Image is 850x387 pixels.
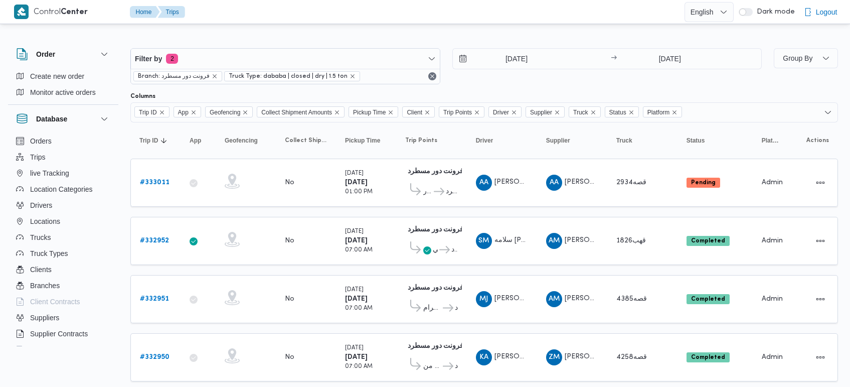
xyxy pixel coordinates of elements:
[408,343,463,349] b: فرونت دور مسطرد
[565,295,681,302] span: [PERSON_NAME] [PERSON_NAME]
[479,291,488,307] span: MJ
[12,68,114,84] button: Create new order
[453,49,567,69] input: Press the down key to open a popover containing a calendar.
[345,229,364,234] small: [DATE]
[345,364,373,369] small: 07:00 AM
[783,54,812,62] span: Group By
[174,106,201,117] span: App
[774,48,838,68] button: Group By
[140,235,169,247] a: #332952
[433,244,438,256] span: كارفور مدينتي
[210,107,240,118] span: Geofencing
[424,109,430,115] button: Remove Client from selection in this group
[186,133,211,149] button: App
[824,108,832,116] button: Open list of options
[388,109,394,115] button: Remove Pickup Time from selection in this group
[12,84,114,100] button: Monitor active orders
[345,237,368,244] b: [DATE]
[345,189,373,195] small: 01:00 PM
[257,106,345,117] span: Collect Shipment Amounts
[140,351,169,363] a: #332950
[134,106,169,117] span: Trip ID
[812,349,828,365] button: Actions
[494,295,611,302] span: [PERSON_NAME] [PERSON_NAME]
[494,353,611,360] span: [PERSON_NAME] [PERSON_NAME]
[61,9,88,16] b: Center
[30,344,55,356] span: Devices
[30,151,46,163] span: Trips
[159,109,165,115] button: Remove Trip ID from selection in this group
[178,107,189,118] span: App
[479,349,488,365] span: KA
[14,5,29,19] img: X8yXhbKr1z7QwAAAABJRU5ErkJggg==
[549,349,560,365] span: ZM
[30,247,68,260] span: Truck Types
[476,291,492,307] div: Muhammad Jmail Omar Abadallah
[816,6,837,18] span: Logout
[30,135,52,147] span: Orders
[671,109,677,115] button: Remove Platform from selection in this group
[135,133,176,149] button: Trip IDSorted in descending order
[569,106,601,117] span: Truck
[762,296,783,302] span: Admin
[488,106,522,117] span: Driver
[616,296,647,302] span: قصه4385
[261,107,332,118] span: Collect Shipment Amounts
[345,296,368,302] b: [DATE]
[753,8,795,16] span: Dark mode
[762,179,783,186] span: Admin
[130,92,155,100] label: Columns
[647,107,670,118] span: Platform
[687,352,730,362] span: Completed
[140,293,169,305] a: #332951
[36,113,67,125] h3: Database
[131,49,440,69] button: Filter by2 active filters
[423,360,441,372] span: كارفور العاشر من [DATE]
[345,287,364,293] small: [DATE]
[590,109,596,115] button: Remove Truck from selection in this group
[30,183,93,195] span: Location Categories
[30,312,59,324] span: Suppliers
[691,238,725,244] b: Completed
[616,137,632,145] span: Truck
[443,107,472,118] span: Trip Points
[494,237,572,243] span: سلامه [PERSON_NAME]
[345,137,380,145] span: Pickup Time
[133,71,222,81] span: Branch: فرونت دور مسطرد
[341,133,391,149] button: Pickup Time
[687,236,730,246] span: Completed
[691,296,725,302] b: Completed
[12,197,114,213] button: Drivers
[565,179,681,185] span: [PERSON_NAME] [PERSON_NAME]
[334,109,340,115] button: Remove Collect Shipment Amounts from selection in this group
[806,137,829,145] span: Actions
[812,291,828,307] button: Actions
[12,149,114,165] button: Trips
[30,231,51,243] span: Trucks
[616,237,646,244] span: قهب1826
[345,354,368,360] b: [DATE]
[212,73,218,79] button: remove selected entity
[494,179,611,185] span: [PERSON_NAME] [PERSON_NAME]
[455,360,458,372] span: فرونت دور مسطرد
[479,175,488,191] span: AA
[36,48,55,60] h3: Order
[628,109,634,115] button: Remove Status from selection in this group
[190,137,201,145] span: App
[402,106,435,117] span: Client
[605,106,639,117] span: Status
[30,199,52,211] span: Drivers
[10,347,42,377] iframe: chat widget
[140,237,169,244] b: # 332952
[762,237,783,244] span: Admin
[451,244,458,256] span: فرونت دور مسطرد
[221,133,271,149] button: Geofencing
[683,133,748,149] button: Status
[160,137,168,145] svg: Sorted in descending order
[511,109,517,115] button: Remove Driver from selection in this group
[408,285,463,291] b: فرونت دور مسطرد
[407,107,422,118] span: Client
[12,294,114,310] button: Client Contracts
[225,137,258,145] span: Geofencing
[140,179,169,186] b: # 333011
